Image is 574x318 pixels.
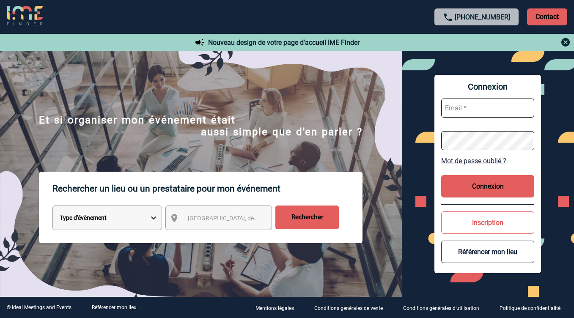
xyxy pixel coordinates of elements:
[396,304,493,312] a: Conditions générales d'utilisation
[441,175,534,197] button: Connexion
[308,304,396,312] a: Conditions générales de vente
[441,241,534,263] button: Référencer mon lieu
[441,99,534,118] input: Email *
[441,211,534,234] button: Inscription
[403,305,479,311] p: Conditions générales d'utilisation
[314,305,383,311] p: Conditions générales de vente
[52,172,363,206] p: Rechercher un lieu ou un prestataire pour mon événement
[92,304,137,310] a: Référencer mon lieu
[188,215,305,222] span: [GEOGRAPHIC_DATA], département, région...
[493,304,574,312] a: Politique de confidentialité
[249,304,308,312] a: Mentions légales
[441,157,534,165] a: Mot de passe oublié ?
[255,305,294,311] p: Mentions légales
[443,12,453,22] img: call-24-px.png
[527,8,567,25] p: Contact
[275,206,339,229] input: Rechercher
[455,13,510,21] a: [PHONE_NUMBER]
[7,304,71,310] div: © Ideal Meetings and Events
[441,82,534,92] span: Connexion
[500,305,560,311] p: Politique de confidentialité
